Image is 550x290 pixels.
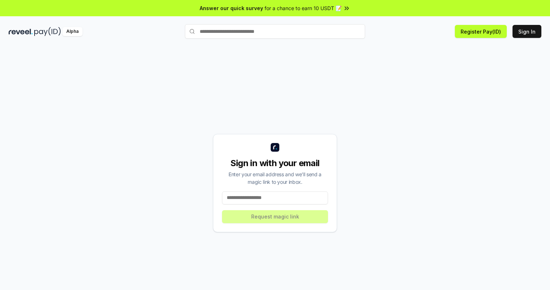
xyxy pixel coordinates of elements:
img: reveel_dark [9,27,33,36]
div: Alpha [62,27,83,36]
span: for a chance to earn 10 USDT 📝 [265,4,342,12]
button: Sign In [513,25,541,38]
div: Enter your email address and we’ll send a magic link to your inbox. [222,170,328,186]
img: pay_id [34,27,61,36]
button: Register Pay(ID) [455,25,507,38]
span: Answer our quick survey [200,4,263,12]
div: Sign in with your email [222,157,328,169]
img: logo_small [271,143,279,152]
